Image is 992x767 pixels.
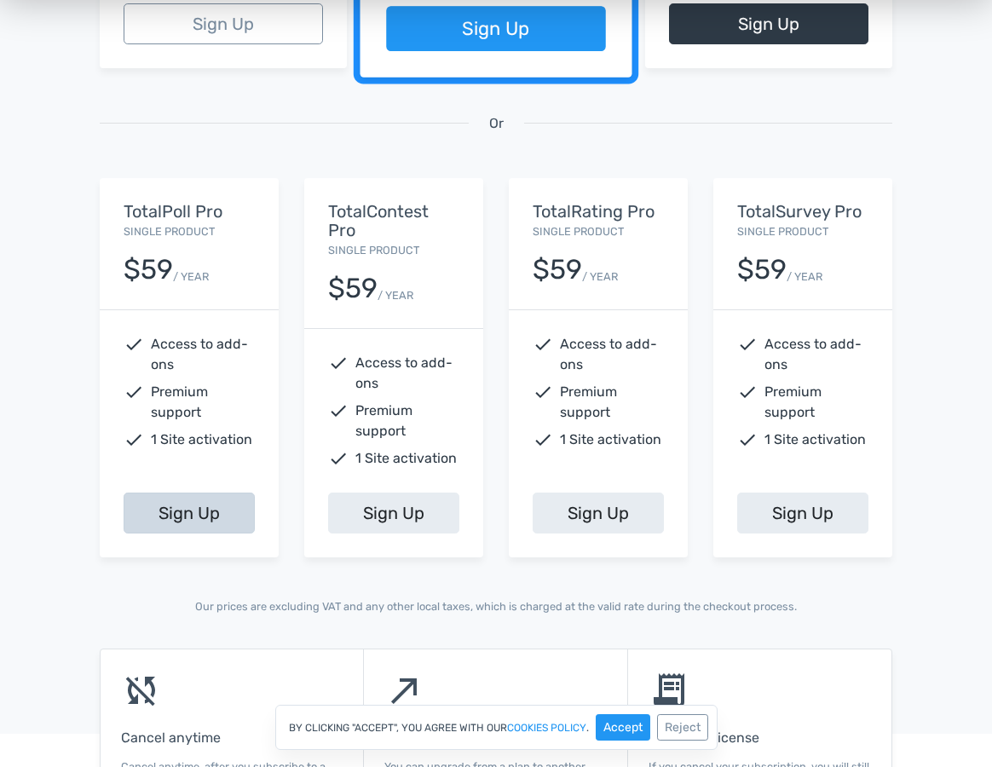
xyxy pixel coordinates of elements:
div: $59 [124,255,173,285]
span: Premium support [151,382,255,423]
h5: TotalPoll Pro [124,202,255,221]
span: receipt_long [649,670,689,711]
a: Sign Up [533,493,664,533]
span: 1 Site activation [560,430,661,450]
span: check [124,334,144,375]
a: Sign Up [669,3,868,44]
span: check [124,382,144,423]
span: check [328,401,349,441]
span: Access to add-ons [764,334,868,375]
span: check [737,334,758,375]
div: By clicking "Accept", you agree with our . [275,705,718,750]
span: check [533,334,553,375]
div: $59 [737,255,787,285]
div: $59 [533,255,582,285]
a: Sign Up [386,7,605,52]
span: 1 Site activation [355,448,457,469]
button: Reject [657,714,708,741]
small: / YEAR [582,268,618,285]
small: Single Product [328,244,419,257]
h5: TotalRating Pro [533,202,664,221]
span: check [737,430,758,450]
a: Sign Up [124,493,255,533]
small: Single Product [533,225,624,238]
small: / YEAR [787,268,822,285]
a: Sign Up [737,493,868,533]
span: Or [489,113,504,134]
span: check [533,382,553,423]
span: check [328,353,349,394]
span: north_east [384,670,425,711]
span: sync_disabled [121,670,162,711]
small: Single Product [737,225,828,238]
span: 1 Site activation [151,430,252,450]
span: check [328,448,349,469]
div: $59 [328,274,378,303]
p: Our prices are excluding VAT and any other local taxes, which is charged at the valid rate during... [100,598,892,614]
h5: TotalContest Pro [328,202,459,239]
small: / YEAR [378,287,413,303]
a: Sign Up [328,493,459,533]
span: check [124,430,144,450]
small: / YEAR [173,268,209,285]
small: Single Product [124,225,215,238]
span: 1 Site activation [764,430,866,450]
span: Access to add-ons [151,334,255,375]
span: Access to add-ons [355,353,459,394]
span: Premium support [764,382,868,423]
a: cookies policy [507,723,586,733]
span: check [737,382,758,423]
span: check [533,430,553,450]
h5: TotalSurvey Pro [737,202,868,221]
span: Premium support [355,401,459,441]
a: Sign Up [124,3,323,44]
span: Access to add-ons [560,334,664,375]
button: Accept [596,714,650,741]
span: Premium support [560,382,664,423]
